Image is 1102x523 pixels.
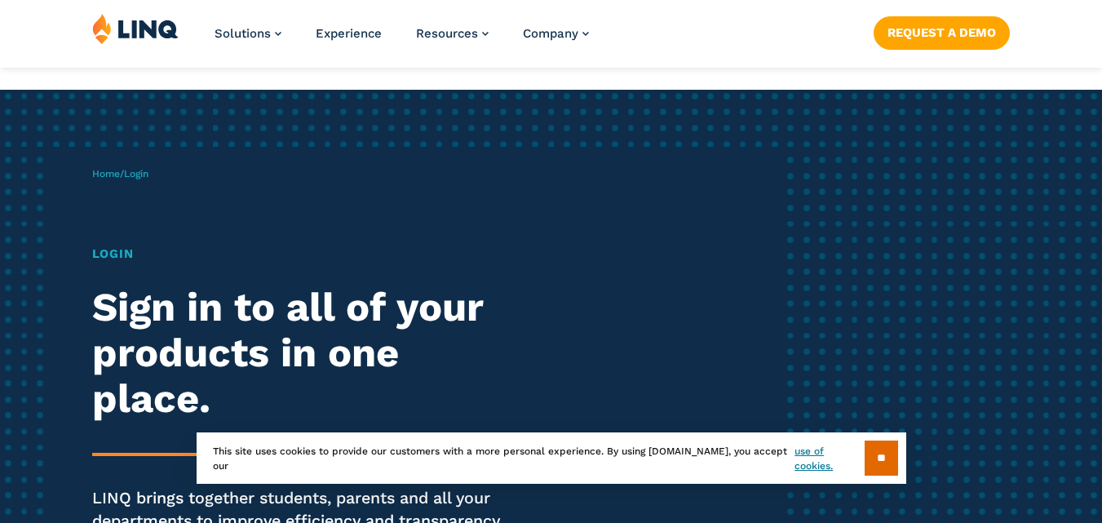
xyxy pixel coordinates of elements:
[124,168,148,180] span: Login
[316,26,382,41] a: Experience
[874,16,1010,49] a: Request a Demo
[215,26,281,41] a: Solutions
[794,444,864,473] a: use of cookies.
[416,26,489,41] a: Resources
[197,432,906,484] div: This site uses cookies to provide our customers with a more personal experience. By using [DOMAIN...
[92,13,179,44] img: LINQ | K‑12 Software
[523,26,578,41] span: Company
[215,26,271,41] span: Solutions
[215,13,589,67] nav: Primary Navigation
[92,245,517,264] h1: Login
[92,285,517,422] h2: Sign in to all of your products in one place.
[523,26,589,41] a: Company
[92,168,120,180] a: Home
[874,13,1010,49] nav: Button Navigation
[416,26,478,41] span: Resources
[92,168,148,180] span: /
